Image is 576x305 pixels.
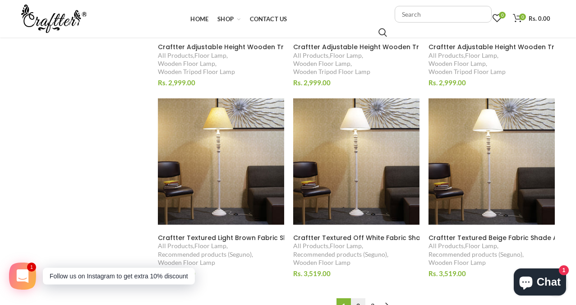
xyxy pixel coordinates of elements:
span: Rs. 2,999.00 [293,79,331,87]
a: Add to wishlist [401,103,424,123]
a: Wooden Tripod Floor Lamp [158,68,235,76]
a: Wooden Floor Lamp [429,259,486,267]
a: 0 [488,9,506,28]
a: All Products [429,51,464,60]
a: Craftter Adjustable Height Wooden Tripod Base Fabric Shade Floor lamp (Grey) [158,43,284,51]
div: , , , [429,51,555,76]
a: Wooden Floor Lamp [158,60,215,68]
a: Wooden Tripod Floor Lamp [293,68,370,76]
div: , , , [158,51,284,76]
span: Craftter Adjustable Height Wooden Tripod Base Fabric Shade Floor lamp (Grey) [158,42,423,51]
span: Craftter Textured Light Brown Fabric Shade Antique White Wooden Base Floor lamp Decorative Night ... [158,233,541,242]
a: Craftter Textured Off White Fabric Shade Antique White Wooden Base Floor lamp Decorative Night St... [293,234,419,242]
input: Search [395,6,492,23]
a: Recommended products (Seguno) [158,250,252,259]
a: Add to wishlist [266,103,289,123]
span: Rs. 2,999.00 [429,79,466,87]
a: All Products [158,51,193,60]
a: Recommended products (Seguno) [429,250,522,259]
a: Craftter Adjustable Height Wooden Tripod Base Fabric Shade Floor lamp (White) [293,43,419,51]
span: 0 [499,12,506,18]
a: Floor Lamp [330,242,362,250]
a: Shop [213,10,245,28]
div: , , , [158,242,284,267]
inbox-online-store-chat: Shopify online store chat [511,268,569,298]
span: 0 [519,14,526,20]
a: Home [186,10,213,28]
span: Contact Us [250,15,287,23]
a: Floor Lamp [465,51,497,60]
span: Rs. 3,519.00 [293,269,331,277]
input: Search [378,28,387,37]
a: Craftter Textured Light Brown Fabric Shade Antique White Wooden Base Floor lamp Decorative Night ... [158,234,284,242]
a: Wooden Floor Lamp [293,259,350,267]
a: All Products [293,51,328,60]
a: Add to wishlist [537,103,559,123]
a: Wooden Floor Lamp [429,60,486,68]
span: Shop [217,15,234,23]
a: Floor Lamp [330,51,362,60]
span: Home [190,15,208,23]
a: Craftter Textured Beige Fabric Shade Antique White Wooden Base Floor lamp Decorative Night Standi... [429,234,555,242]
a: Recommended products (Seguno) [293,250,387,259]
span: Rs. 2,999.00 [158,79,195,87]
a: Floor Lamp [194,242,226,250]
span: Rs. 3,519.00 [429,269,466,277]
a: All Products [158,242,193,250]
div: , , , [429,242,555,267]
span: Rs. 3,519.00 [158,269,195,277]
div: , , , [293,242,419,267]
span: Rs. 0.00 [529,15,550,22]
a: Wooden Floor Lamp [158,259,215,267]
a: Contact Us [245,10,292,28]
a: Wooden Floor Lamp [293,60,350,68]
span: Craftter Adjustable Height Wooden Tripod Base Fabric Shade Floor lamp (White) [293,42,561,51]
a: Floor Lamp [465,242,497,250]
a: 0 Rs. 0.00 [508,9,555,28]
div: , , , [293,51,419,76]
a: Floor Lamp [194,51,226,60]
a: All Products [293,242,328,250]
a: Craftter Adjustable Height Wooden Tripod Base Fabric shade Floor lamp (Brown) [429,43,555,51]
a: All Products [429,242,464,250]
a: Wooden Tripod Floor Lamp [429,68,506,76]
